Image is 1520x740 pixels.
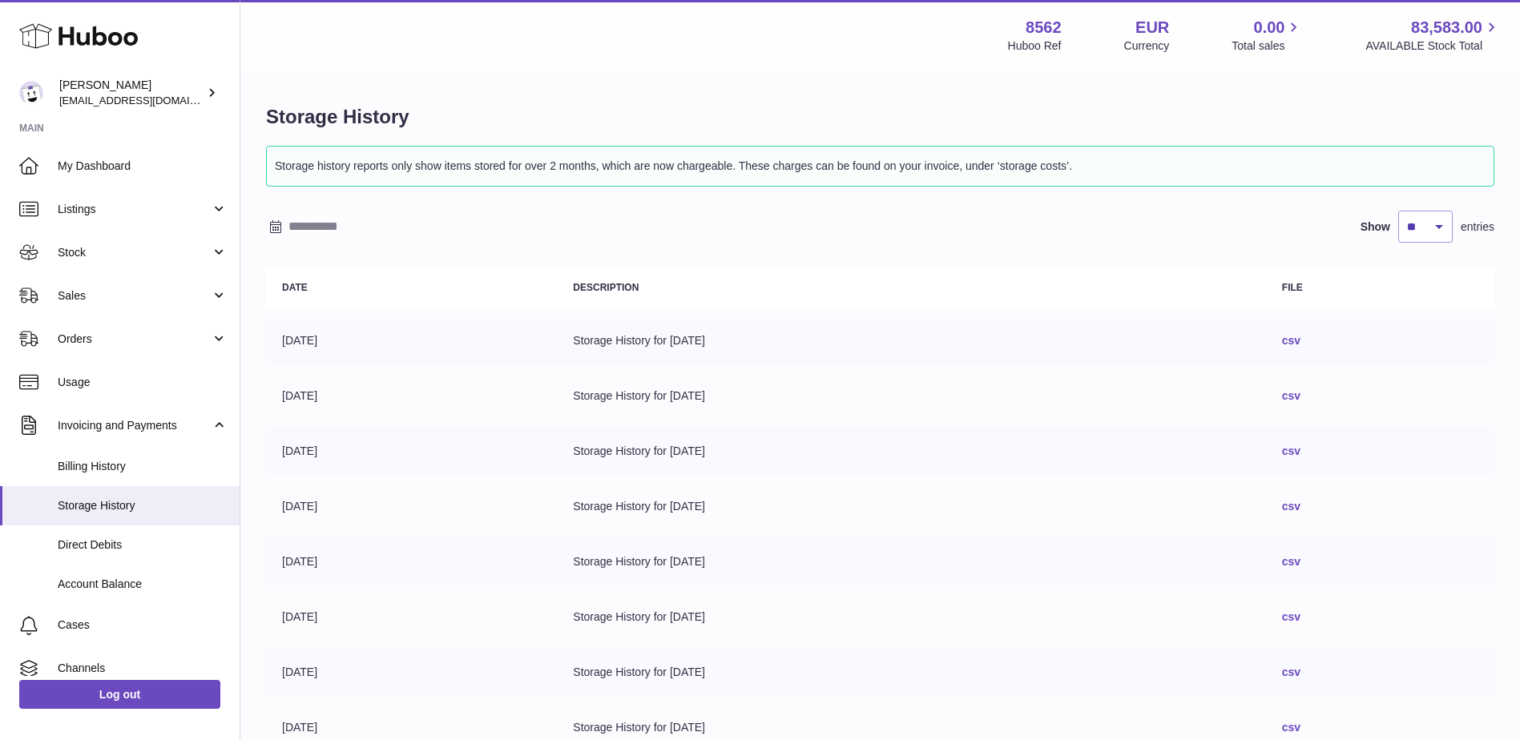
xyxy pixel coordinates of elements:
span: 0.00 [1254,17,1285,38]
a: csv [1282,666,1300,678]
span: Account Balance [58,577,228,592]
td: Storage History for [DATE] [557,649,1265,696]
a: 0.00 Total sales [1232,17,1303,54]
a: 83,583.00 AVAILABLE Stock Total [1365,17,1501,54]
span: Sales [58,288,211,304]
strong: Description [573,282,639,293]
a: csv [1282,500,1300,513]
a: Log out [19,680,220,709]
div: [PERSON_NAME] [59,78,204,108]
span: Total sales [1232,38,1303,54]
div: Currency [1124,38,1170,54]
span: Invoicing and Payments [58,418,211,433]
span: [EMAIL_ADDRESS][DOMAIN_NAME] [59,94,236,107]
td: Storage History for [DATE] [557,593,1265,641]
td: Storage History for [DATE] [557,317,1265,364]
span: Storage History [58,498,228,513]
td: Storage History for [DATE] [557,483,1265,530]
span: Cases [58,617,228,633]
span: 83,583.00 [1411,17,1482,38]
span: Direct Debits [58,537,228,553]
td: [DATE] [266,317,557,364]
td: Storage History for [DATE] [557,428,1265,475]
p: Storage history reports only show items stored for over 2 months, which are now chargeable. These... [275,155,1486,178]
span: Usage [58,375,228,390]
strong: 8562 [1026,17,1062,38]
td: [DATE] [266,649,557,696]
td: [DATE] [266,538,557,585]
td: [DATE] [266,593,557,641]
a: csv [1282,721,1300,734]
td: Storage History for [DATE] [557,372,1265,420]
strong: EUR [1135,17,1169,38]
span: entries [1461,219,1494,235]
label: Show [1361,219,1390,235]
span: Listings [58,202,211,217]
td: [DATE] [266,428,557,475]
td: [DATE] [266,372,557,420]
strong: Date [282,282,308,293]
strong: File [1282,282,1303,293]
img: internalAdmin-8562@internal.huboo.com [19,81,43,105]
div: Huboo Ref [1008,38,1062,54]
td: [DATE] [266,483,557,530]
a: csv [1282,555,1300,568]
a: csv [1282,444,1300,457]
span: Stock [58,245,211,260]
span: Channels [58,661,228,676]
span: My Dashboard [58,159,228,174]
span: Billing History [58,459,228,474]
a: csv [1282,334,1300,347]
a: csv [1282,610,1300,623]
span: AVAILABLE Stock Total [1365,38,1501,54]
h1: Storage History [266,104,1494,130]
a: csv [1282,389,1300,402]
span: Orders [58,332,211,347]
td: Storage History for [DATE] [557,538,1265,585]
